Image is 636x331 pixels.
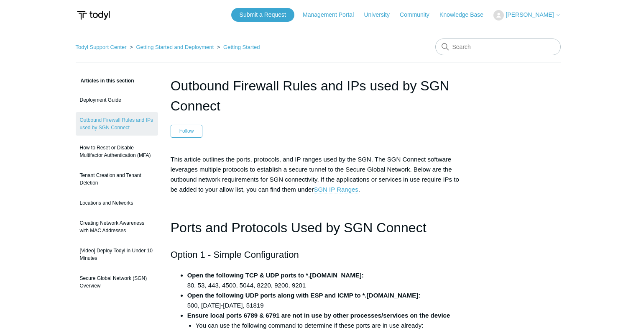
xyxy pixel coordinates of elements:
[76,112,158,136] a: Outbound Firewall Rules and IPs used by SGN Connect
[76,44,128,50] li: Todyl Support Center
[76,243,158,266] a: [Video] Deploy Todyl in Under 10 Minutes
[76,140,158,163] a: How to Reset or Disable Multifactor Authentication (MFA)
[400,10,438,19] a: Community
[493,10,560,21] button: [PERSON_NAME]
[364,10,398,19] a: University
[76,167,158,191] a: Tenant Creation and Tenant Deletion
[76,92,158,108] a: Deployment Guide
[187,290,466,310] li: 500, [DATE]-[DATE], 51819
[171,247,466,262] h2: Option 1 - Simple Configuration
[215,44,260,50] li: Getting Started
[314,186,358,193] a: SGN IP Ranges
[76,78,134,84] span: Articles in this section
[506,11,554,18] span: [PERSON_NAME]
[171,76,466,116] h1: Outbound Firewall Rules and IPs used by SGN Connect
[231,8,294,22] a: Submit a Request
[76,44,127,50] a: Todyl Support Center
[128,44,215,50] li: Getting Started and Deployment
[76,215,158,239] a: Creating Network Awareness with MAC Addresses
[303,10,362,19] a: Management Portal
[187,292,421,299] strong: Open the following UDP ports along with ESP and ICMP to *.[DOMAIN_NAME]:
[76,270,158,294] a: Secure Global Network (SGN) Overview
[223,44,260,50] a: Getting Started
[435,38,561,55] input: Search
[187,270,466,290] li: 80, 53, 443, 4500, 5044, 8220, 9200, 9201
[76,8,111,23] img: Todyl Support Center Help Center home page
[187,272,364,279] strong: Open the following TCP & UDP ports to *.[DOMAIN_NAME]:
[439,10,492,19] a: Knowledge Base
[187,312,450,319] strong: Ensure local ports 6789 & 6791 are not in use by other processes/services on the device
[171,217,466,239] h1: Ports and Protocols Used by SGN Connect
[171,156,459,193] span: This article outlines the ports, protocols, and IP ranges used by the SGN. The SGN Connect softwa...
[136,44,214,50] a: Getting Started and Deployment
[76,195,158,211] a: Locations and Networks
[171,125,203,137] button: Follow Article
